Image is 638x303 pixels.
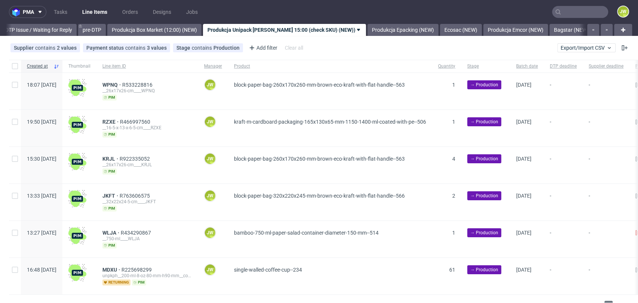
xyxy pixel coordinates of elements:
[148,6,176,18] a: Designs
[234,82,405,88] span: block-paper-bag-260x170x260-mm-brown-eco-kraft-with-flat-handle--563
[234,119,426,125] span: kraft-m-cardboard-packaging-165x130x65-mm-1150-1400-ml-coated-with-pe--506
[589,156,623,174] span: -
[120,156,151,162] span: R922335052
[449,267,455,273] span: 61
[27,230,56,236] span: 13:27 [DATE]
[549,24,593,36] a: Bagstar (NEW)
[27,63,50,69] span: Created at
[35,45,57,51] span: contains
[589,230,623,248] span: -
[204,63,222,69] span: Manager
[49,6,72,18] a: Tasks
[205,154,215,164] figcaption: JW
[589,82,623,101] span: -
[234,267,302,273] span: single-walled-coffee-cup--234
[102,82,122,88] a: WPNQ
[589,267,623,285] span: -
[102,193,120,199] a: JKFT
[78,24,106,36] a: pre-DTP
[516,193,531,199] span: [DATE]
[102,230,121,236] a: WLJA
[102,125,192,131] div: __16-5-x-13-x-6-5-cm____RZXE
[57,45,77,51] div: 2 values
[102,63,192,69] span: Line item ID
[102,279,130,285] span: returning
[121,230,152,236] a: R434290867
[102,205,117,211] span: pim
[550,193,577,211] span: -
[213,45,240,51] div: Production
[557,43,616,52] button: Export/Import CSV
[367,24,438,36] a: Produkcja Epacking (NEW)
[589,193,623,211] span: -
[550,156,577,174] span: -
[516,63,538,69] span: Batch date
[176,45,192,51] span: Stage
[550,267,577,285] span: -
[470,266,498,273] span: → Production
[550,63,577,69] span: DTP deadline
[452,230,455,236] span: 1
[470,118,498,125] span: → Production
[102,95,117,101] span: pim
[118,6,142,18] a: Orders
[234,230,379,236] span: bamboo-750-ml-paper-salad-container-diameter-150-mm--514
[440,24,482,36] a: Ecosac (NEW)
[132,279,146,285] span: pim
[438,63,455,69] span: Quantity
[12,8,23,16] img: logo
[1,24,77,36] a: DTP Issue / Waiting for Reply
[470,192,498,199] span: → Production
[122,82,154,88] a: R533228816
[27,119,56,125] span: 19:50 [DATE]
[86,45,125,51] span: Payment status
[234,156,405,162] span: block-paper-bag-260x170x260-mm-brown-eco-kraft-with-flat-handle--563
[589,63,623,69] span: Supplier deadline
[561,45,612,51] span: Export/Import CSV
[27,267,56,273] span: 16:48 [DATE]
[102,156,120,162] a: KRJL
[102,119,120,125] a: RZXE
[467,63,504,69] span: Stage
[550,82,577,101] span: -
[78,6,112,18] a: Line Items
[27,156,56,162] span: 15:30 [DATE]
[516,82,531,88] span: [DATE]
[102,132,117,137] span: pim
[452,119,455,125] span: 1
[192,45,213,51] span: contains
[205,80,215,90] figcaption: JW
[102,236,192,242] div: __750-ml____WLJA
[147,45,167,51] div: 3 values
[120,193,151,199] a: R763606575
[102,168,117,174] span: pim
[205,265,215,275] figcaption: JW
[246,42,279,54] div: Add filter
[182,6,202,18] a: Jobs
[283,43,305,53] div: Clear all
[589,119,623,137] span: -
[203,24,366,36] a: Produkcja Unipack [PERSON_NAME] 15:00 (check SKU) (NEW))
[14,45,35,51] span: Supplier
[516,119,531,125] span: [DATE]
[27,82,56,88] span: 18:07 [DATE]
[234,63,426,69] span: Product
[618,6,628,17] figcaption: JW
[205,191,215,201] figcaption: JW
[107,24,201,36] a: Produkcja Box Market (12:00) (NEW)
[102,162,192,168] div: __26x17x26-cm____KRJL
[102,88,192,94] div: __26x17x26-cm____WPNQ
[68,79,86,97] img: wHgJFi1I6lmhQAAAABJRU5ErkJggg==
[68,264,86,282] img: wHgJFi1I6lmhQAAAABJRU5ErkJggg==
[452,193,455,199] span: 2
[102,199,192,205] div: __32x22x24-5-cm____JKFT
[120,119,152,125] a: R466997560
[68,153,86,171] img: wHgJFi1I6lmhQAAAABJRU5ErkJggg==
